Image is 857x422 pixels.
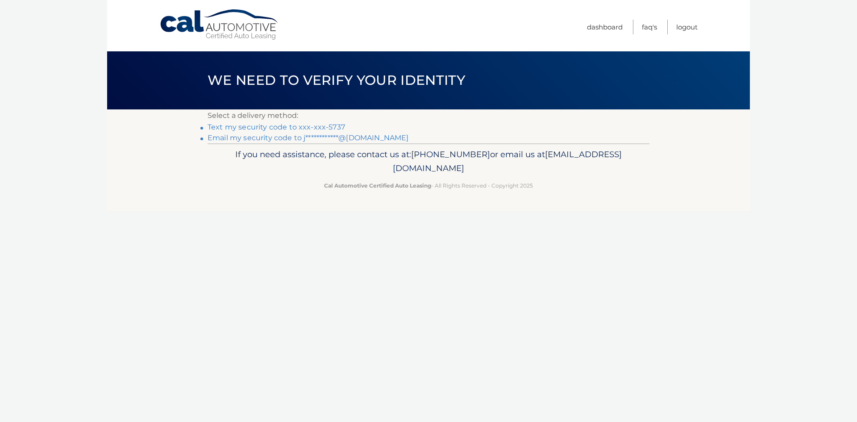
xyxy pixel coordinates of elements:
[324,182,431,189] strong: Cal Automotive Certified Auto Leasing
[213,147,644,176] p: If you need assistance, please contact us at: or email us at
[676,20,698,34] a: Logout
[587,20,623,34] a: Dashboard
[159,9,280,41] a: Cal Automotive
[208,109,649,122] p: Select a delivery method:
[208,123,345,131] a: Text my security code to xxx-xxx-5737
[213,181,644,190] p: - All Rights Reserved - Copyright 2025
[411,149,490,159] span: [PHONE_NUMBER]
[208,72,465,88] span: We need to verify your identity
[642,20,657,34] a: FAQ's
